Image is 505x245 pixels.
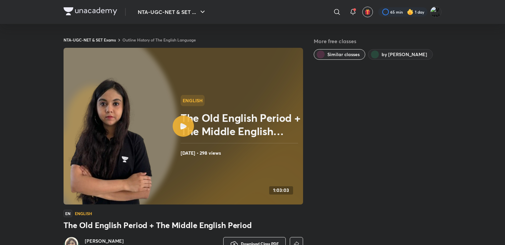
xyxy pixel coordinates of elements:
h4: [DATE] • 298 views [181,149,300,157]
h4: 1:03:03 [273,188,289,193]
button: Similar classes [314,49,365,60]
a: NTA-UGC-NET & SET Exams [64,37,116,42]
h5: More free classes [314,37,441,45]
span: Similar classes [327,51,360,58]
h3: The Old English Period + The Middle English Period [64,220,303,230]
button: by Neerja Raheja [368,49,433,60]
img: Company Logo [64,7,117,15]
img: avatar [365,9,371,15]
a: [PERSON_NAME] [85,238,124,244]
button: NTA-UGC-NET & SET ... [134,5,211,19]
span: by Neerja Raheja [382,51,427,58]
span: EN [64,210,72,217]
a: Company Logo [64,7,117,17]
img: Varsha V [430,6,441,18]
h2: The Old English Period + The Middle English Period [181,111,300,138]
button: avatar [362,7,373,17]
a: Outline History of The English Language [122,37,196,42]
h4: English [75,211,92,215]
img: streak [407,9,414,15]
